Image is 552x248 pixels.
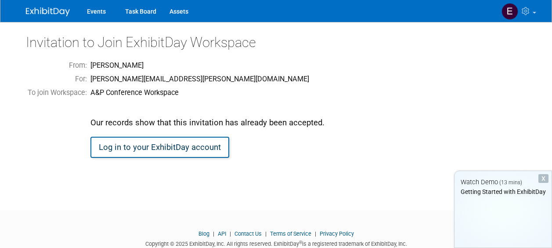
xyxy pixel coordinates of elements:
[26,7,70,16] img: ExhibitDay
[499,179,522,186] span: (13 mins)
[538,174,548,183] div: Dismiss
[211,230,216,237] span: |
[270,230,311,237] a: Terms of Service
[89,73,326,86] td: [PERSON_NAME][EMAIL_ADDRESS][PERSON_NAME][DOMAIN_NAME]
[89,86,326,100] td: A&P Conference Workspace
[90,137,229,158] a: Log in to your ExhibitDay account
[227,230,233,237] span: |
[218,230,226,237] a: API
[313,230,318,237] span: |
[320,230,354,237] a: Privacy Policy
[501,3,518,20] img: Emily Plater
[26,86,89,100] td: To join Workspace:
[455,178,552,187] div: Watch Demo
[26,59,89,73] td: From:
[90,102,325,128] div: Our records show that this invitation has already been accepted.
[26,35,527,50] h2: Invitation to Join ExhibitDay Workspace
[263,230,269,237] span: |
[235,230,262,237] a: Contact Us
[26,73,89,86] td: For:
[198,230,209,237] a: Blog
[299,240,302,245] sup: ®
[89,59,326,73] td: [PERSON_NAME]
[455,187,552,196] div: Getting Started with ExhibitDay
